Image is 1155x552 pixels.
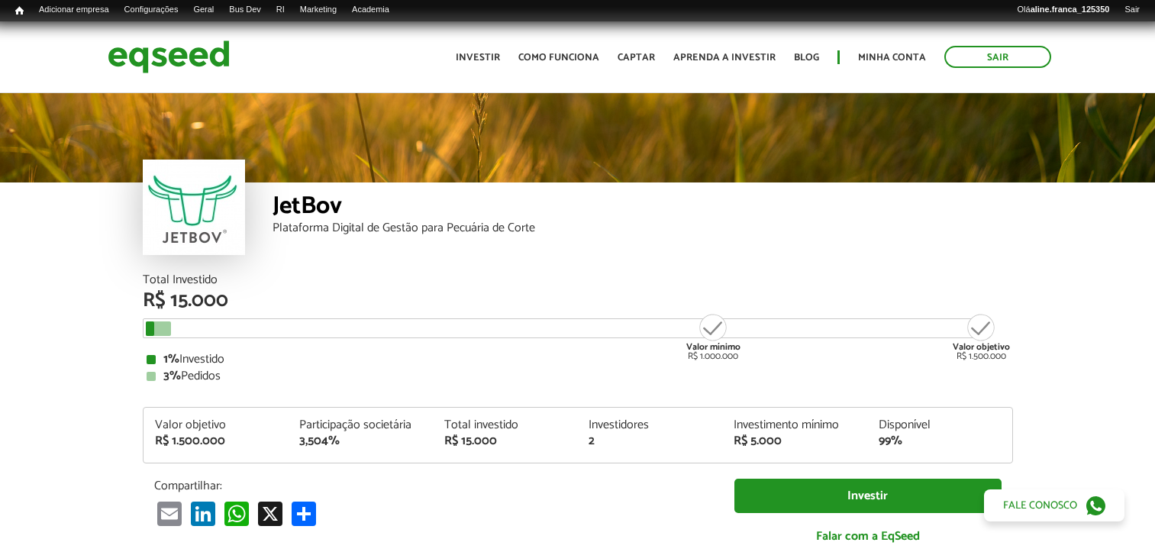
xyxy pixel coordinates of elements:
a: Início [8,4,31,18]
div: 3,504% [299,435,421,447]
strong: aline.franca_125350 [1031,5,1110,14]
div: R$ 15.000 [444,435,566,447]
div: R$ 15.000 [143,291,1013,311]
div: R$ 1.000.000 [685,312,742,361]
div: Total investido [444,419,566,431]
a: Oláaline.franca_125350 [1010,4,1118,16]
a: RI [269,4,292,16]
div: Valor objetivo [155,419,277,431]
div: Total Investido [143,274,1013,286]
a: Share [289,501,319,526]
a: Geral [186,4,221,16]
div: Disponível [879,419,1001,431]
div: Plataforma Digital de Gestão para Pecuária de Corte [273,222,1013,234]
div: 99% [879,435,1001,447]
strong: Valor mínimo [686,340,740,354]
a: Academia [344,4,397,16]
a: Captar [618,53,655,63]
a: X [255,501,286,526]
a: LinkedIn [188,501,218,526]
div: Participação societária [299,419,421,431]
strong: 1% [163,349,179,370]
div: R$ 5.000 [734,435,856,447]
strong: 3% [163,366,181,386]
a: Sair [944,46,1051,68]
div: R$ 1.500.000 [155,435,277,447]
a: Aprenda a investir [673,53,776,63]
strong: Valor objetivo [953,340,1010,354]
a: Blog [794,53,819,63]
div: Investido [147,353,1009,366]
a: Como funciona [518,53,599,63]
a: Fale conosco [984,489,1124,521]
a: Investir [734,479,1002,513]
a: Adicionar empresa [31,4,117,16]
div: Investidores [589,419,711,431]
a: Marketing [292,4,344,16]
a: Falar com a EqSeed [734,521,1002,552]
a: Configurações [117,4,186,16]
div: R$ 1.500.000 [953,312,1010,361]
div: JetBov [273,194,1013,222]
a: Minha conta [858,53,926,63]
div: Pedidos [147,370,1009,383]
div: 2 [589,435,711,447]
span: Início [15,5,24,16]
a: Email [154,501,185,526]
div: Investimento mínimo [734,419,856,431]
p: Compartilhar: [154,479,711,493]
a: Sair [1117,4,1147,16]
img: EqSeed [108,37,230,77]
a: Bus Dev [221,4,269,16]
a: Investir [456,53,500,63]
a: WhatsApp [221,501,252,526]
